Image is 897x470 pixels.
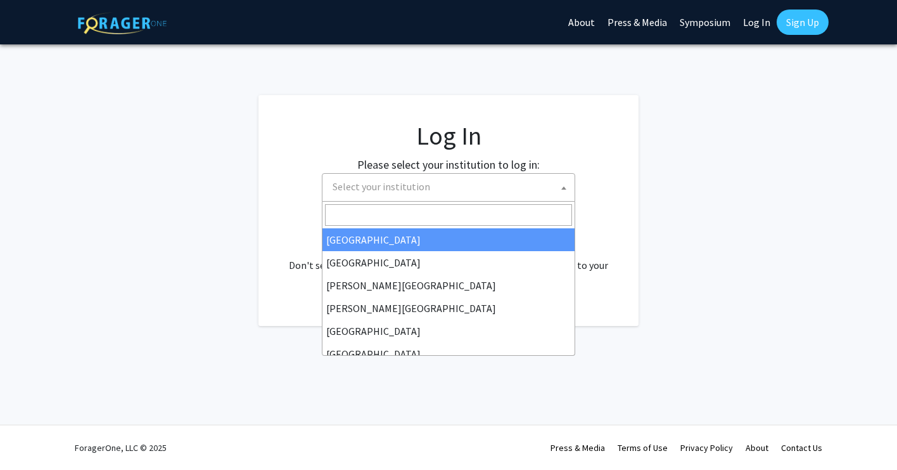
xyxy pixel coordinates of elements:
[322,173,575,202] span: Select your institution
[322,228,575,251] li: [GEOGRAPHIC_DATA]
[322,320,575,343] li: [GEOGRAPHIC_DATA]
[781,442,822,454] a: Contact Us
[78,12,167,34] img: ForagerOne Logo
[333,180,430,193] span: Select your institution
[284,227,613,288] div: No account? . Don't see your institution? about bringing ForagerOne to your institution.
[322,251,575,274] li: [GEOGRAPHIC_DATA]
[325,204,572,226] input: Search
[746,442,768,454] a: About
[328,174,575,200] span: Select your institution
[550,442,605,454] a: Press & Media
[322,274,575,297] li: [PERSON_NAME][GEOGRAPHIC_DATA]
[322,297,575,320] li: [PERSON_NAME][GEOGRAPHIC_DATA]
[75,426,167,470] div: ForagerOne, LLC © 2025
[777,10,829,35] a: Sign Up
[680,442,733,454] a: Privacy Policy
[322,343,575,365] li: [GEOGRAPHIC_DATA]
[284,121,613,151] h1: Log In
[618,442,668,454] a: Terms of Use
[357,156,540,173] label: Please select your institution to log in:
